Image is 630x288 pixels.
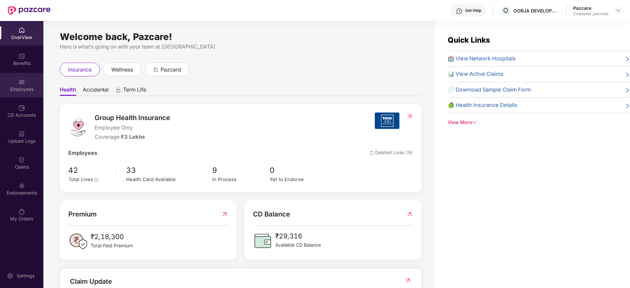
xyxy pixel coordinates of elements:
[448,35,490,44] span: Quick Links
[111,66,133,74] span: wellness
[406,113,413,120] img: RedirectIcon
[15,273,36,279] div: Settings
[573,11,608,16] div: Customer_success
[625,71,630,78] span: right
[68,149,97,157] span: Employees
[448,86,531,94] span: 📄 Download Sample Claim Form
[18,208,25,215] img: svg+xml;base64,PHN2ZyBpZD0iTXlfT3JkZXJzIiBkYXRhLW5hbWU9Ik15IE9yZGVycyIgeG1sbnM9Imh0dHA6Ly93d3cudz...
[448,119,630,126] div: View More
[68,176,93,182] span: Total Lives
[60,43,421,51] div: Here is what’s going on with your team at [GEOGRAPHIC_DATA]
[625,102,630,110] span: right
[270,164,327,176] span: 0
[91,242,133,249] span: Total Paid Premium
[275,231,321,241] span: ₹29,316
[270,176,327,183] div: Yet to Endorse
[212,164,270,176] span: 9
[370,151,374,155] img: deleteIcon
[404,277,411,284] img: RedirectIcon
[253,209,290,219] span: CD Balance
[91,232,133,242] span: ₹2,18,300
[60,34,421,39] div: Welcome back, Pazcare!
[18,53,25,59] img: svg+xml;base64,PHN2ZyBpZD0iQmVuZWZpdHMiIHhtbG5zPSJodHRwOi8vd3d3LnczLm9yZy8yMDAwL3N2ZyIgd2lkdGg9Ij...
[68,209,97,219] span: Premium
[94,178,98,182] span: info-circle
[7,273,13,279] img: svg+xml;base64,PHN2ZyBpZD0iU2V0dGluZy0yMHgyMCIgeG1sbnM9Imh0dHA6Ly93d3cudzMub3JnLzIwMDAvc3ZnIiB3aW...
[456,8,462,14] img: svg+xml;base64,PHN2ZyBpZD0iSGVscC0zMngzMiIgeG1sbnM9Imh0dHA6Ly93d3cudzMub3JnLzIwMDAvc3ZnIiB3aWR0aD...
[448,54,516,63] span: 🏥 View Network Hospitals
[406,209,413,219] img: RedirectIcon
[573,5,608,11] div: Pazcare
[153,66,159,72] div: animation
[8,6,51,15] img: New Pazcare Logo
[126,164,212,176] span: 33
[465,8,481,13] div: Get Help
[221,209,228,219] img: RedirectIcon
[68,164,111,176] span: 42
[95,133,170,141] div: Coverage:
[121,134,145,140] span: ₹3 Lakhs
[18,105,25,111] img: svg+xml;base64,PHN2ZyBpZD0iQ0RfQWNjb3VudHMiIGRhdGEtbmFtZT0iQ0QgQWNjb3VudHMiIHhtbG5zPSJodHRwOi8vd3...
[18,79,25,85] img: svg+xml;base64,PHN2ZyBpZD0iRW1wbG95ZWVzIiB4bWxucz0iaHR0cDovL3d3dy53My5vcmcvMjAwMC9zdmciIHdpZHRoPS...
[513,8,559,14] div: OORJA DEVELOPMENT SOLUTIONS INDIA PRIVATE LIMITED
[212,176,270,183] div: In Process
[472,120,477,125] span: down
[161,66,181,74] span: pazcard
[616,8,621,13] img: svg+xml;base64,PHN2ZyBpZD0iRHJvcGRvd24tMzJ4MzIiIHhtbG5zPSJodHRwOi8vd3d3LnczLm9yZy8yMDAwL3N2ZyIgd2...
[18,182,25,189] img: svg+xml;base64,PHN2ZyBpZD0iRW5kb3JzZW1lbnRzIiB4bWxucz0iaHR0cDovL3d3dy53My5vcmcvMjAwMC9zdmciIHdpZH...
[83,86,109,96] span: Accidental
[95,124,170,132] span: Employee Only
[115,87,121,93] div: animation
[18,27,25,33] img: svg+xml;base64,PHN2ZyBpZD0iSG9tZSIgeG1sbnM9Imh0dHA6Ly93d3cudzMub3JnLzIwMDAvc3ZnIiB3aWR0aD0iMjAiIG...
[370,149,413,157] span: Deleted Lives (9)
[253,231,273,251] img: CDBalanceIcon
[95,113,170,123] span: Group Health Insurance
[123,86,146,96] span: Term Life
[68,232,88,251] img: PaidPremiumIcon
[448,70,504,78] span: 📊 View Active Claims
[60,86,76,96] span: Health
[448,101,517,110] span: 🍏 Health Insurance Details
[68,117,88,137] img: logo
[68,66,92,74] span: insurance
[70,277,112,287] div: Claim Update
[18,131,25,137] img: svg+xml;base64,PHN2ZyBpZD0iVXBsb2FkX0xvZ3MiIGRhdGEtbmFtZT0iVXBsb2FkIExvZ3MiIHhtbG5zPSJodHRwOi8vd3...
[18,156,25,163] img: svg+xml;base64,PHN2ZyBpZD0iQ2xhaW0iIHhtbG5zPSJodHRwOi8vd3d3LnczLm9yZy8yMDAwL3N2ZyIgd2lkdGg9IjIwIi...
[625,56,630,63] span: right
[503,7,508,14] span: O
[275,241,321,249] span: Available CD Balance
[126,176,212,183] div: Health Card Available
[375,113,399,129] img: insurerIcon
[625,87,630,94] span: right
